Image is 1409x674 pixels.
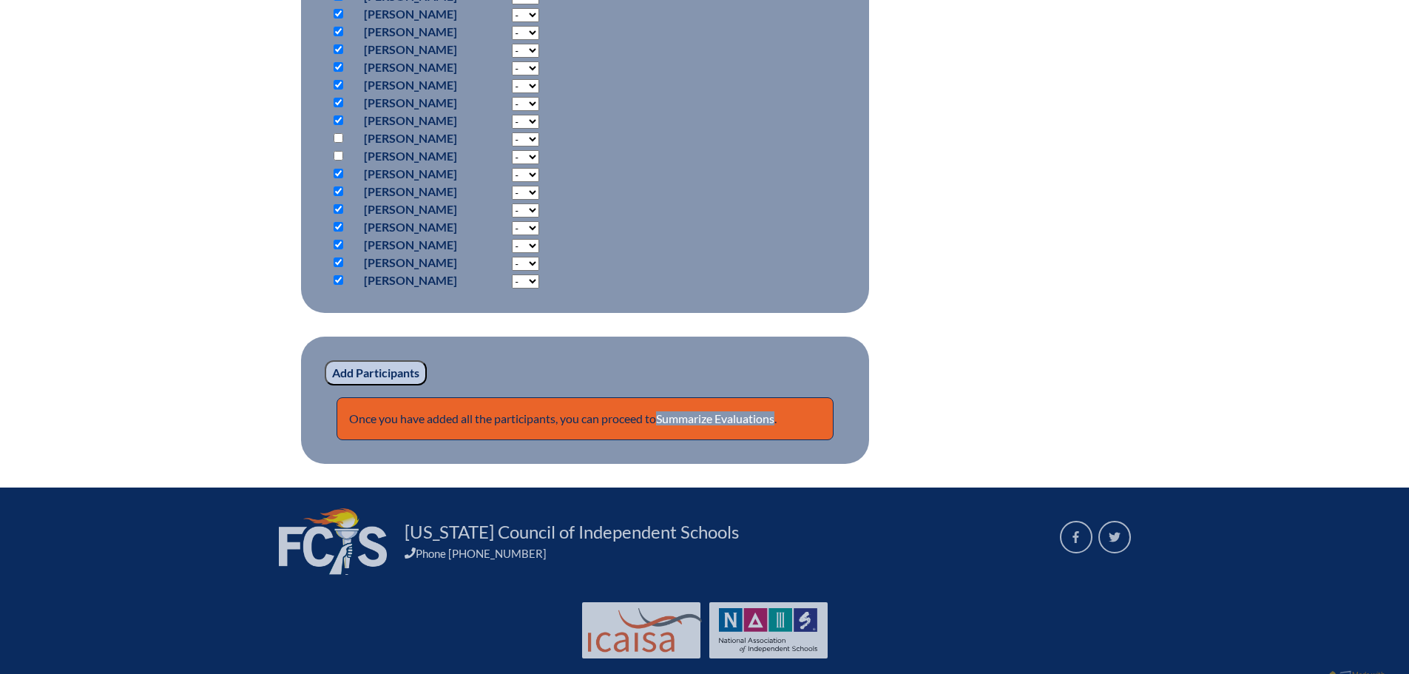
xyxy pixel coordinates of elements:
img: NAIS Logo [719,608,818,653]
p: [PERSON_NAME] [364,254,457,272]
p: [PERSON_NAME] [364,76,457,94]
p: [PERSON_NAME] [364,112,457,129]
div: Phone [PHONE_NUMBER] [405,547,1042,560]
p: [PERSON_NAME] [364,129,457,147]
p: Once you have added all the participants, you can proceed to . [337,397,834,440]
p: [PERSON_NAME] [364,183,457,200]
img: Int'l Council Advancing Independent School Accreditation logo [588,608,702,653]
a: Summarize Evaluations [656,411,774,425]
p: [PERSON_NAME] [364,23,457,41]
p: [PERSON_NAME] [364,236,457,254]
p: [PERSON_NAME] [364,147,457,165]
a: [US_STATE] Council of Independent Schools [399,520,745,544]
p: [PERSON_NAME] [364,41,457,58]
p: [PERSON_NAME] [364,272,457,289]
p: [PERSON_NAME] [364,165,457,183]
p: [PERSON_NAME] [364,218,457,236]
img: FCIS_logo_white [279,508,387,575]
p: [PERSON_NAME] [364,5,457,23]
p: [PERSON_NAME] [364,58,457,76]
p: [PERSON_NAME] [364,94,457,112]
input: Add Participants [325,360,427,385]
p: [PERSON_NAME] [364,200,457,218]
